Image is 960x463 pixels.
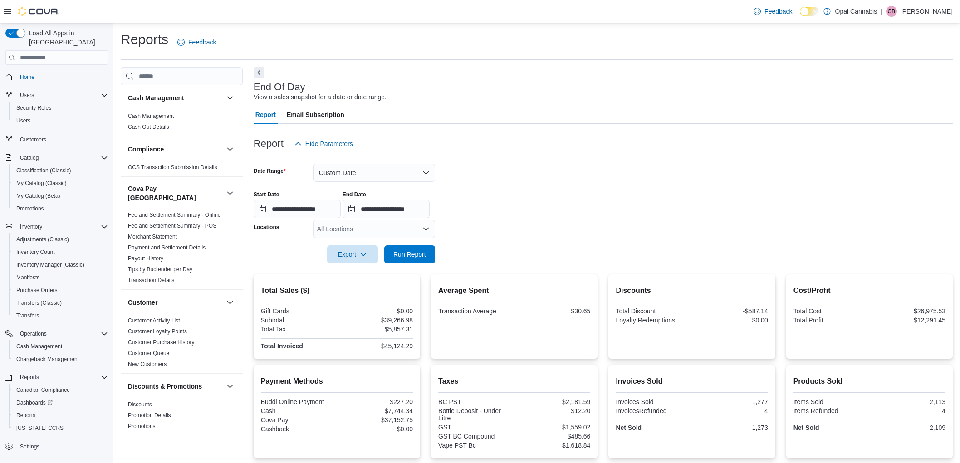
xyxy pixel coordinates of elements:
[128,123,169,131] span: Cash Out Details
[128,145,223,154] button: Compliance
[333,245,372,263] span: Export
[16,274,39,281] span: Manifests
[261,307,335,315] div: Gift Cards
[694,317,768,324] div: $0.00
[128,124,169,130] a: Cash Out Details
[793,398,868,405] div: Items Sold
[128,244,206,251] span: Payment and Settlement Details
[9,233,112,246] button: Adjustments (Classic)
[338,342,413,350] div: $45,124.29
[128,382,202,391] h3: Discounts & Promotions
[616,376,768,387] h2: Invoices Sold
[9,258,112,271] button: Inventory Manager (Classic)
[694,424,768,431] div: 1,273
[13,190,108,201] span: My Catalog (Beta)
[16,104,51,112] span: Security Roles
[121,315,243,373] div: Customer
[128,298,223,307] button: Customer
[384,245,435,263] button: Run Report
[13,247,108,258] span: Inventory Count
[16,372,43,383] button: Reports
[121,30,168,49] h1: Reports
[13,234,73,245] a: Adjustments (Classic)
[13,115,34,126] a: Users
[16,441,43,452] a: Settings
[793,317,868,324] div: Total Profit
[20,223,42,230] span: Inventory
[16,221,108,232] span: Inventory
[20,374,39,381] span: Reports
[13,341,108,352] span: Cash Management
[793,307,868,315] div: Total Cost
[13,203,108,214] span: Promotions
[287,106,344,124] span: Email Subscription
[9,422,112,434] button: [US_STATE] CCRS
[793,285,945,296] h2: Cost/Profit
[338,326,413,333] div: $5,857.31
[13,272,43,283] a: Manifests
[9,202,112,215] button: Promotions
[16,134,50,145] a: Customers
[128,277,174,283] a: Transaction Details
[9,284,112,297] button: Purchase Orders
[225,93,235,103] button: Cash Management
[338,307,413,315] div: $0.00
[128,266,192,273] span: Tips by Budtender per Day
[254,191,279,198] label: Start Date
[128,233,177,240] span: Merchant Statement
[616,285,768,296] h2: Discounts
[128,401,152,408] span: Discounts
[9,309,112,322] button: Transfers
[16,424,64,432] span: [US_STATE] CCRS
[16,71,108,83] span: Home
[16,72,38,83] a: Home
[2,151,112,164] button: Catalog
[343,191,366,198] label: End Date
[13,259,88,270] a: Inventory Manager (Classic)
[2,371,112,384] button: Reports
[16,372,108,383] span: Reports
[128,211,221,219] span: Fee and Settlement Summary - Online
[174,33,220,51] a: Feedback
[764,7,792,16] span: Feedback
[305,139,353,148] span: Hide Parameters
[13,102,55,113] a: Security Roles
[616,317,690,324] div: Loyalty Redemptions
[438,285,590,296] h2: Average Spent
[225,381,235,392] button: Discounts & Promotions
[254,82,305,93] h3: End Of Day
[121,399,243,435] div: Discounts & Promotions
[338,416,413,424] div: $37,152.75
[13,354,108,365] span: Chargeback Management
[338,317,413,324] div: $39,266.98
[18,7,59,16] img: Cova
[13,272,108,283] span: Manifests
[16,412,35,419] span: Reports
[16,117,30,124] span: Users
[13,341,66,352] a: Cash Management
[13,397,108,408] span: Dashboards
[2,440,112,453] button: Settings
[13,203,48,214] a: Promotions
[13,285,108,296] span: Purchase Orders
[516,398,591,405] div: $2,181.59
[343,200,430,218] input: Press the down key to open a popover containing a calendar.
[888,6,896,17] span: CB
[128,184,223,202] button: Cova Pay [GEOGRAPHIC_DATA]
[128,412,171,419] a: Promotion Details
[261,407,335,414] div: Cash
[128,164,217,171] span: OCS Transaction Submission Details
[793,407,868,414] div: Items Refunded
[128,412,171,419] span: Promotion Details
[616,307,690,315] div: Total Discount
[121,111,243,136] div: Cash Management
[128,317,180,324] a: Customer Activity List
[516,307,591,315] div: $30.65
[800,7,819,16] input: Dark Mode
[438,407,513,422] div: Bottle Deposit - Under Litre
[128,382,223,391] button: Discounts & Promotions
[13,285,61,296] a: Purchase Orders
[225,144,235,155] button: Compliance
[16,90,38,101] button: Users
